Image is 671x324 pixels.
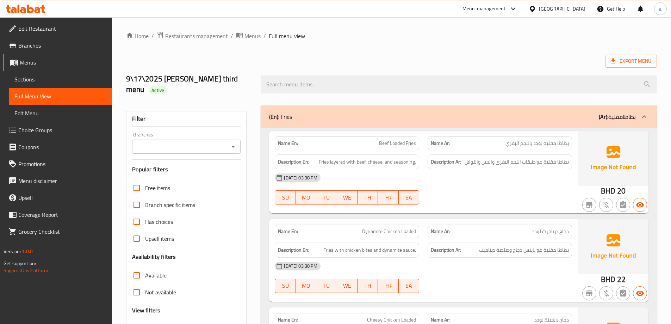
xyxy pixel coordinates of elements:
[18,160,106,168] span: Promotions
[132,111,241,127] div: Filter
[464,158,569,166] span: بطاطا مقلية مع طبقات اللحم البقري والجبن والتوابل.
[236,31,261,41] a: Menus
[145,201,195,209] span: Branch specific items
[18,41,106,50] span: Branches
[14,92,106,100] span: Full Menu View
[278,246,309,255] strong: Description En:
[319,281,334,291] span: TU
[605,55,657,68] span: Export Menu
[3,172,112,189] a: Menu disclaimer
[381,281,396,291] span: FR
[402,192,416,203] span: SA
[275,279,296,293] button: SU
[360,192,375,203] span: TH
[263,32,266,40] li: /
[278,316,298,324] strong: Name En:
[18,194,106,202] span: Upsell
[611,57,651,66] span: Export Menu
[9,71,112,88] a: Sections
[278,228,298,235] strong: Name En:
[462,5,506,13] div: Menu-management
[261,105,657,128] div: (En): Fries(Ar):بطاطامقلية
[599,286,613,300] button: Purchased item
[151,32,154,40] li: /
[599,111,608,122] b: (Ar):
[659,5,661,13] span: a
[18,227,106,236] span: Grocery Checklist
[4,247,21,256] span: Version:
[381,192,396,203] span: FR
[132,165,241,173] h3: Popular filters
[4,259,36,268] span: Get support on:
[3,54,112,71] a: Menus
[14,75,106,84] span: Sections
[431,158,461,166] strong: Description Ar:
[145,271,167,280] span: Available
[149,86,167,94] div: Active
[278,281,293,291] span: SU
[358,279,378,293] button: TH
[275,190,296,204] button: SU
[9,105,112,122] a: Edit Menu
[633,286,647,300] button: Available
[281,175,320,181] span: [DATE] 03:38 PM
[231,32,233,40] li: /
[399,279,419,293] button: SA
[3,223,112,240] a: Grocery Checklist
[316,279,337,293] button: TU
[379,140,416,147] span: Beef Loaded Fries
[431,316,450,324] strong: Name Ar:
[299,281,313,291] span: MO
[145,218,173,226] span: Has choices
[323,246,416,255] span: Fries with chicken bites and dynamite sauce.
[126,32,149,40] a: Home
[360,281,375,291] span: TH
[582,286,596,300] button: Not branch specific item
[539,5,585,13] div: [GEOGRAPHIC_DATA]
[22,247,33,256] span: 1.0.0
[378,190,398,204] button: FR
[3,189,112,206] a: Upsell
[132,306,161,314] h3: View filters
[431,228,450,235] strong: Name Ar:
[402,281,416,291] span: SA
[616,198,630,212] button: Not has choices
[340,192,355,203] span: WE
[337,279,358,293] button: WE
[431,140,450,147] strong: Name Ar:
[633,198,647,212] button: Available
[319,158,416,166] span: Fries layered with beef, cheese, and seasoning.
[367,316,416,324] span: Cheesy Chicken Loaded
[165,32,228,40] span: Restaurants management
[578,219,648,274] img: Ae5nvW7+0k+MAAAAAElFTkSuQmCC
[340,281,355,291] span: WE
[578,131,648,186] img: Ae5nvW7+0k+MAAAAAElFTkSuQmCC
[3,206,112,223] a: Coverage Report
[126,31,657,41] nav: breadcrumb
[18,126,106,134] span: Choice Groups
[582,198,596,212] button: Not branch specific item
[599,198,613,212] button: Purchased item
[269,32,305,40] span: Full menu view
[378,279,398,293] button: FR
[316,190,337,204] button: TU
[145,288,176,297] span: Not available
[269,112,292,121] p: Fries
[3,139,112,155] a: Coupons
[145,184,170,192] span: Free items
[278,140,298,147] strong: Name En:
[145,234,174,243] span: Upsell items
[319,192,334,203] span: TU
[299,192,313,203] span: MO
[228,142,238,152] button: Open
[126,74,253,95] h2: 9\17\2025 [PERSON_NAME] third menu
[18,24,106,33] span: Edit Restaurant
[431,246,461,255] strong: Description Ar:
[149,87,167,94] span: Active
[20,58,106,67] span: Menus
[399,190,419,204] button: SA
[296,190,316,204] button: MO
[362,228,416,235] span: Dynamite Chicken Loaded
[157,31,228,41] a: Restaurants management
[278,192,293,203] span: SU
